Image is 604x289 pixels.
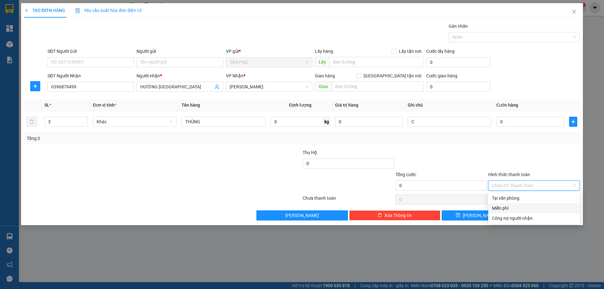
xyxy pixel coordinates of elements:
[24,8,65,13] span: TẠO ĐƠN HÀNG
[492,195,576,202] div: Tại văn phòng
[405,99,494,111] th: Ghi chú
[93,103,116,108] span: Đơn vị tính
[30,81,40,91] button: plus
[137,72,223,79] div: Người nhận
[226,73,243,78] span: VP Nhận
[324,117,330,127] span: kg
[426,49,455,54] label: Cước lấy hàng
[335,117,403,127] input: 0
[384,212,412,219] span: Xóa Thông tin
[315,81,332,92] span: Giao
[488,172,530,177] label: Hình thức thanh toán
[442,210,510,220] button: save[PERSON_NAME]
[285,212,319,219] span: [PERSON_NAME]
[315,73,335,78] span: Giao hàng
[315,49,333,54] span: Lấy hàng
[492,205,576,212] div: Miễn phí
[302,195,395,206] div: Chưa thanh toán
[395,172,416,177] span: Tổng cước
[496,103,518,108] span: Cước hàng
[41,5,91,19] div: [PERSON_NAME]
[256,210,348,220] button: [PERSON_NAME]
[332,81,424,92] input: Dọc đường
[303,150,317,155] span: Thu Hộ
[44,103,49,108] span: SL
[349,210,441,220] button: deleteXóa Thông tin
[449,24,468,29] label: Gán nhãn
[488,213,580,223] div: Cước gửi hàng sẽ được ghi vào công nợ của người nhận
[315,57,329,67] span: Lấy
[41,19,91,27] div: HÂN AN NHƠN
[408,117,491,127] input: Ghi Chú
[361,72,424,79] span: [GEOGRAPHIC_DATA] tận nơi
[226,48,312,55] div: VP gửi
[215,84,220,89] span: user-add
[41,36,69,58] span: AN NHƠN
[329,57,424,67] input: Dọc đường
[377,213,382,218] span: delete
[289,103,311,108] span: Định lượng
[182,117,265,127] input: VD: Bàn, Ghế
[230,58,309,67] span: TÂN PHÚ
[48,72,134,79] div: SĐT Người Nhận
[426,57,490,67] input: Cước lấy hàng
[230,82,309,92] span: TAM QUAN
[426,73,457,78] label: Cước giao hàng
[396,48,424,55] span: Lấy tận nơi
[492,215,576,222] div: Công nợ người nhận
[75,8,80,13] img: icon
[27,135,233,142] div: Tổng: 3
[97,117,173,126] span: Khác
[569,119,577,124] span: plus
[569,117,577,127] button: plus
[565,3,583,21] button: Close
[182,103,200,108] span: Tên hàng
[24,8,29,13] span: plus
[137,48,223,55] div: Người gửi
[463,212,496,219] span: [PERSON_NAME]
[335,103,358,108] span: Giá trị hàng
[41,39,50,46] span: DĐ:
[48,48,134,55] div: SĐT Người Gửi
[456,213,460,218] span: save
[426,82,490,92] input: Cước giao hàng
[572,9,577,14] span: close
[75,8,142,13] span: Yêu cầu xuất hóa đơn điện tử
[27,117,37,127] button: delete
[5,6,15,13] span: Gửi:
[5,5,36,20] div: TÂN PHÚ
[41,5,56,12] span: Nhận:
[31,84,40,89] span: plus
